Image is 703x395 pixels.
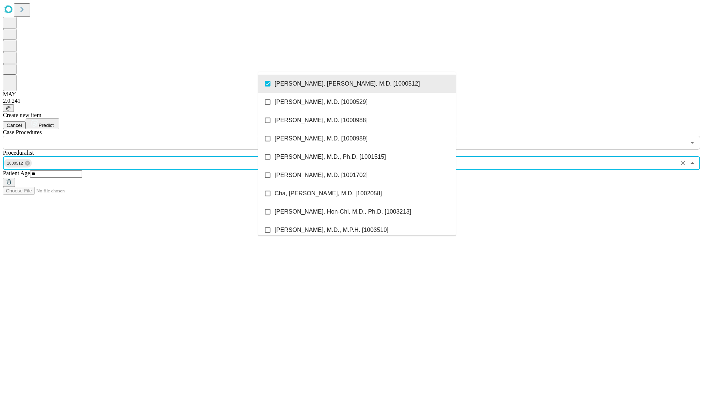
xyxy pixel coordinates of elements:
[3,170,30,176] span: Patient Age
[687,158,698,168] button: Close
[3,104,14,112] button: @
[275,207,411,216] span: [PERSON_NAME], Hon-Chi, M.D., Ph.D. [1003213]
[26,118,59,129] button: Predict
[275,226,388,234] span: [PERSON_NAME], M.D., M.P.H. [1003510]
[678,158,688,168] button: Clear
[3,129,42,135] span: Scheduled Procedure
[6,105,11,111] span: @
[275,189,382,198] span: Cha, [PERSON_NAME], M.D. [1002058]
[3,121,26,129] button: Cancel
[687,138,698,148] button: Open
[7,123,22,128] span: Cancel
[4,159,26,168] span: 1000512
[3,150,34,156] span: Proceduralist
[275,171,368,180] span: [PERSON_NAME], M.D. [1001702]
[3,91,700,98] div: MAY
[4,159,32,168] div: 1000512
[275,153,386,161] span: [PERSON_NAME], M.D., Ph.D. [1001515]
[275,79,420,88] span: [PERSON_NAME], [PERSON_NAME], M.D. [1000512]
[38,123,53,128] span: Predict
[3,98,700,104] div: 2.0.241
[275,134,368,143] span: [PERSON_NAME], M.D. [1000989]
[3,112,41,118] span: Create new item
[275,98,368,106] span: [PERSON_NAME], M.D. [1000529]
[275,116,368,125] span: [PERSON_NAME], M.D. [1000988]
